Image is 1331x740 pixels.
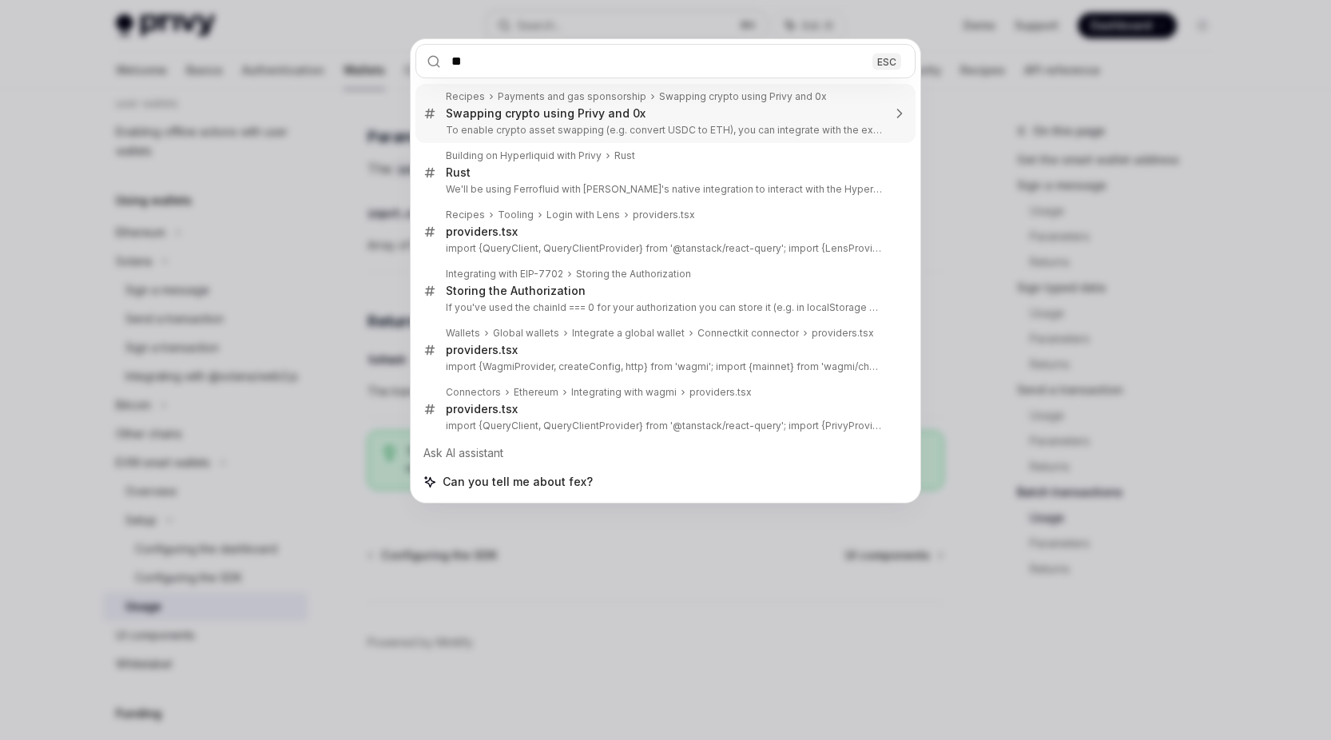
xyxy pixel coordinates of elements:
div: Payments and gas sponsorship [498,90,646,103]
p: We'll be using Ferrofluid with [PERSON_NAME]'s native integration to interact with the Hyperliqui... [446,183,882,196]
p: import {WagmiProvider, createConfig, http} from 'wagmi'; import {mainnet} from 'wagmi/chains'; impor [446,360,882,373]
div: Swapping crypto using Privy and 0x [446,106,646,121]
div: Tooling [498,209,534,221]
div: providers.tsx [689,386,752,399]
p: To enable crypto asset swapping (e.g. convert USDC to ETH), you can integrate with the exchange of y [446,124,882,137]
div: providers.tsx [446,402,518,416]
div: Building on Hyperliquid with Privy [446,149,602,162]
div: Storing the Authorization [576,268,691,280]
div: Rust [446,165,471,180]
div: Integrating with EIP-7702 [446,268,563,280]
div: Ask AI assistant [415,439,916,467]
p: If you've used the chainId === 0 for your authorization you can store it (e.g. in localStorage or DB [446,301,882,314]
div: Recipes [446,209,485,221]
div: Swapping crypto using Privy and 0x [659,90,827,103]
div: providers.tsx [446,343,518,357]
div: Storing the Authorization [446,284,586,298]
div: Global wallets [493,327,559,340]
div: Connectkit connector [697,327,799,340]
div: Connectors [446,386,501,399]
div: Integrating with wagmi [571,386,677,399]
div: providers.tsx [633,209,695,221]
div: Rust [614,149,635,162]
div: Login with Lens [546,209,620,221]
div: Ethereum [514,386,558,399]
p: import {QueryClient, QueryClientProvider} from '@tanstack/react-query'; import {LensProvider, Public [446,242,882,255]
div: ESC [872,53,901,70]
div: providers.tsx [812,327,874,340]
div: Recipes [446,90,485,103]
span: Can you tell me about fex? [443,474,593,490]
p: import {QueryClient, QueryClientProvider} from '@tanstack/react-query'; import {PrivyProvider} from [446,420,882,432]
div: Integrate a global wallet [572,327,685,340]
div: providers.tsx [446,225,518,239]
div: Wallets [446,327,480,340]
